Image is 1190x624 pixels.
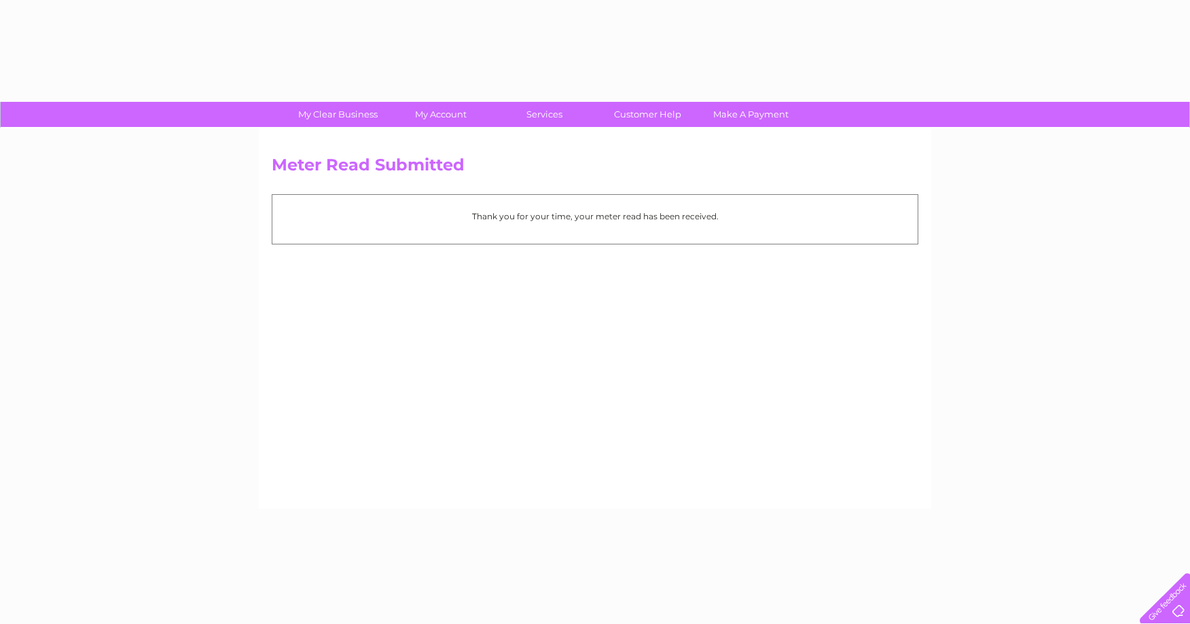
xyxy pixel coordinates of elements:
[695,102,807,127] a: Make A Payment
[385,102,497,127] a: My Account
[592,102,704,127] a: Customer Help
[272,155,918,181] h2: Meter Read Submitted
[488,102,600,127] a: Services
[282,102,394,127] a: My Clear Business
[279,210,911,223] p: Thank you for your time, your meter read has been received.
